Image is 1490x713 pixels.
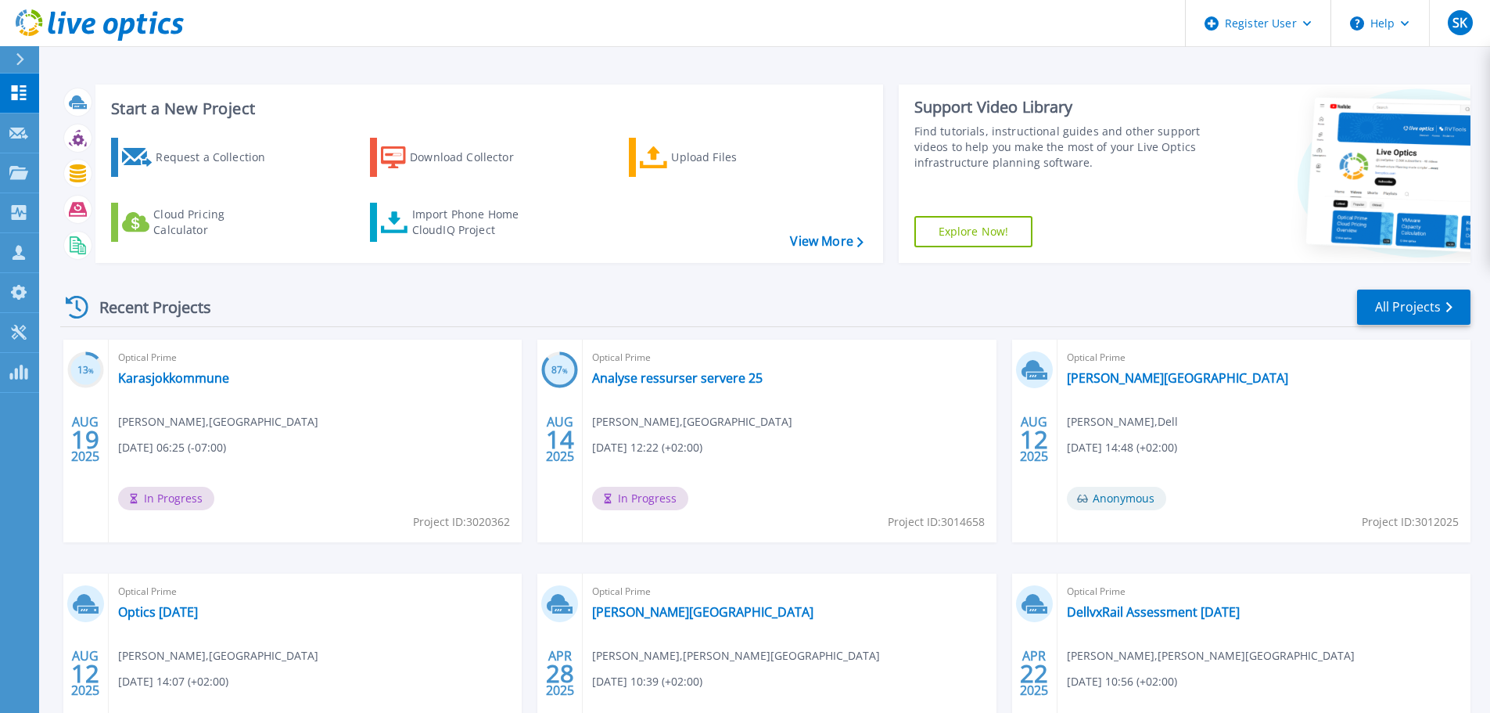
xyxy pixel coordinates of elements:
[1019,411,1049,468] div: AUG 2025
[592,439,702,456] span: [DATE] 12:22 (+02:00)
[790,234,863,249] a: View More
[888,513,985,531] span: Project ID: 3014658
[71,433,99,446] span: 19
[70,645,100,702] div: AUG 2025
[1067,604,1240,620] a: DellvxRail Assessment [DATE]
[914,97,1206,117] div: Support Video Library
[156,142,281,173] div: Request a Collection
[914,124,1206,171] div: Find tutorials, instructional guides and other support videos to help you make the most of your L...
[111,100,863,117] h3: Start a New Project
[546,667,574,680] span: 28
[70,411,100,468] div: AUG 2025
[1067,439,1177,456] span: [DATE] 14:48 (+02:00)
[118,413,318,430] span: [PERSON_NAME] , [GEOGRAPHIC_DATA]
[71,667,99,680] span: 12
[118,604,198,620] a: Optics [DATE]
[88,366,94,375] span: %
[592,647,880,664] span: [PERSON_NAME] , [PERSON_NAME][GEOGRAPHIC_DATA]
[592,413,792,430] span: [PERSON_NAME] , [GEOGRAPHIC_DATA]
[562,366,568,375] span: %
[546,433,574,446] span: 14
[592,604,813,620] a: [PERSON_NAME][GEOGRAPHIC_DATA]
[413,513,510,531] span: Project ID: 3020362
[592,673,702,690] span: [DATE] 10:39 (+02:00)
[592,583,986,600] span: Optical Prime
[1019,645,1049,702] div: APR 2025
[118,583,512,600] span: Optical Prime
[1020,433,1048,446] span: 12
[592,370,763,386] a: Analyse ressurser servere 25
[1452,16,1467,29] span: SK
[671,142,796,173] div: Upload Files
[412,207,534,238] div: Import Phone Home CloudIQ Project
[153,207,278,238] div: Cloud Pricing Calculator
[1067,370,1288,386] a: [PERSON_NAME][GEOGRAPHIC_DATA]
[1362,513,1459,531] span: Project ID: 3012025
[118,370,229,386] a: Karasjokkommune
[1067,349,1461,366] span: Optical Prime
[60,288,232,326] div: Recent Projects
[1067,647,1355,664] span: [PERSON_NAME] , [PERSON_NAME][GEOGRAPHIC_DATA]
[118,349,512,366] span: Optical Prime
[545,411,575,468] div: AUG 2025
[1067,673,1177,690] span: [DATE] 10:56 (+02:00)
[1067,413,1178,430] span: [PERSON_NAME] , Dell
[118,439,226,456] span: [DATE] 06:25 (-07:00)
[111,138,285,177] a: Request a Collection
[118,487,214,510] span: In Progress
[67,362,104,380] h3: 13
[370,138,544,177] a: Download Collector
[545,645,575,702] div: APR 2025
[1020,667,1048,680] span: 22
[592,349,986,366] span: Optical Prime
[1067,487,1166,510] span: Anonymous
[410,142,535,173] div: Download Collector
[541,362,578,380] h3: 87
[118,673,228,690] span: [DATE] 14:07 (+02:00)
[914,216,1033,247] a: Explore Now!
[629,138,803,177] a: Upload Files
[592,487,688,510] span: In Progress
[118,647,318,664] span: [PERSON_NAME] , [GEOGRAPHIC_DATA]
[1357,290,1470,325] a: All Projects
[1067,583,1461,600] span: Optical Prime
[111,203,285,242] a: Cloud Pricing Calculator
